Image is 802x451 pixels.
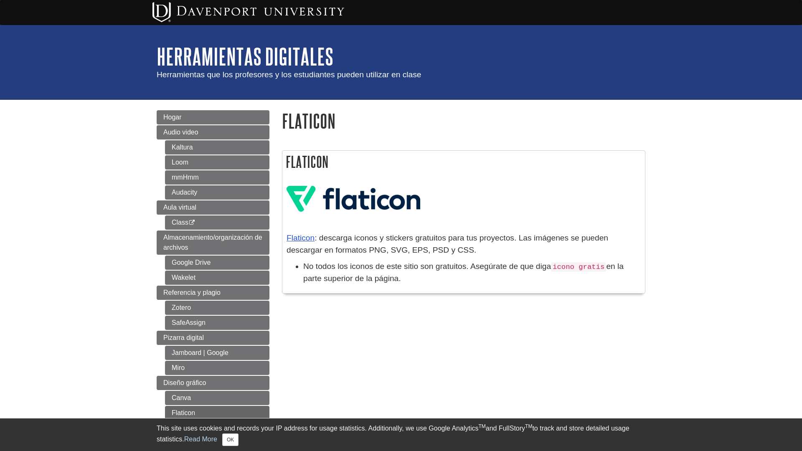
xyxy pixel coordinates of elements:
span: Aula virtual [163,204,196,211]
a: SafeAssign [165,316,269,330]
a: Diseño gráfico [157,376,269,390]
a: Pizarra digital [157,331,269,345]
sup: TM [478,423,485,429]
a: Zotero [165,301,269,315]
a: Loom [165,155,269,170]
a: Referencia y plagio [157,286,269,300]
a: Kaltura [165,140,269,155]
span: Pizarra digital [163,334,204,341]
a: Google Drive [165,256,269,270]
span: Almacenamiento/organización de archivos [163,234,262,251]
h1: Flaticon [282,110,645,132]
a: Class [165,215,269,230]
a: Miro [165,361,269,375]
code: icono gratis [551,262,606,272]
a: Herramientas digitales [157,43,333,69]
i: This link opens in a new window [188,220,195,225]
h2: Flaticon [282,151,645,173]
span: Herramientas que los profesores y los estudiantes pueden utilizar en clase [157,70,421,79]
a: mmHmm [165,170,269,185]
a: Jamboard | Google [165,346,269,360]
sup: TM [525,423,532,429]
div: This site uses cookies and records your IP address for usage statistics. Additionally, we use Goo... [157,423,645,446]
a: Audacity [165,185,269,200]
a: Flaticon [165,406,269,420]
a: Audio video [157,125,269,139]
a: Hogar [157,110,269,124]
li: No todos los iconos de este sitio son gratuitos. Asegúrate de que diga en la parte superior de la... [303,261,641,285]
button: Close [222,433,239,446]
p: : descarga iconos y stickers gratuitos para tus proyectos. Las imágenes se pueden descargar en fo... [287,232,641,256]
span: Hogar [163,114,182,121]
a: Almacenamiento/organización de archivos [157,231,269,255]
a: Flaticon [287,233,315,242]
span: Referencia y plagio [163,289,221,296]
span: Diseño gráfico [163,379,206,386]
a: Read More [184,436,217,443]
a: Wakelet [165,271,269,285]
img: flaticon logo [287,186,420,212]
img: Davenport University [152,2,344,22]
a: Aula virtual [157,200,269,215]
a: Canva [165,391,269,405]
span: Audio video [163,129,198,136]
